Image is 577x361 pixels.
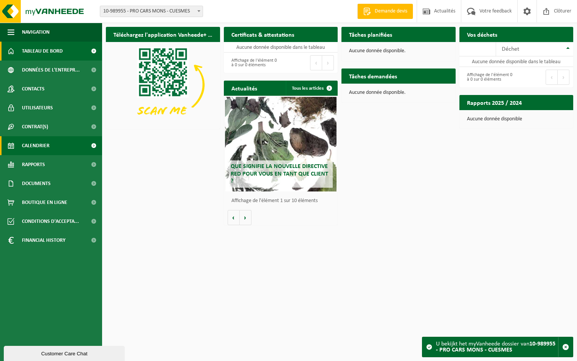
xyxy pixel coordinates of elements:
span: Documents [22,174,51,193]
button: Previous [310,55,322,70]
div: U bekijkt het myVanheede dossier van [436,337,558,357]
p: Aucune donnée disponible [467,117,566,122]
span: Demande devis [373,8,409,15]
iframe: chat widget [4,344,126,361]
h2: Actualités [224,81,265,95]
span: 10-989955 - PRO CARS MONS - CUESMES [100,6,203,17]
td: Aucune donnée disponible dans le tableau [459,56,574,67]
img: Download de VHEPlus App [106,42,220,128]
p: Affichage de l'élément 1 sur 10 éléments [231,198,334,204]
button: Next [322,55,334,70]
a: Que signifie la nouvelle directive RED pour vous en tant que client ? [225,97,337,191]
span: Déchet [502,46,519,52]
button: Vorige [228,210,240,225]
p: Aucune donnée disponible. [349,90,448,95]
span: Données de l'entrepr... [22,61,80,79]
span: Tableau de bord [22,42,63,61]
a: Tous les articles [286,81,337,96]
h2: Téléchargez l'application Vanheede+ maintenant! [106,27,220,42]
span: Rapports [22,155,45,174]
span: Contacts [22,79,45,98]
button: Next [558,70,569,85]
div: Affichage de l'élément 0 à 0 sur 0 éléments [228,54,277,71]
span: Que signifie la nouvelle directive RED pour vous en tant que client ? [231,163,328,184]
h2: Rapports 2025 / 2024 [459,95,529,110]
span: Contrat(s) [22,117,48,136]
strong: 10-989955 - PRO CARS MONS - CUESMES [436,341,555,353]
a: Demande devis [357,4,413,19]
span: Navigation [22,23,50,42]
div: Affichage de l'élément 0 à 0 sur 0 éléments [463,69,513,86]
h2: Tâches demandées [341,68,405,83]
span: Financial History [22,231,65,250]
h2: Certificats & attestations [224,27,302,42]
td: Aucune donnée disponible dans le tableau [224,42,338,53]
p: Aucune donnée disponible. [349,48,448,54]
span: Conditions d'accepta... [22,212,79,231]
h2: Vos déchets [459,27,505,42]
a: Consulter les rapports [507,110,572,125]
span: Calendrier [22,136,50,155]
h2: Tâches planifiées [341,27,400,42]
button: Previous [546,70,558,85]
span: Utilisateurs [22,98,53,117]
span: Boutique en ligne [22,193,67,212]
button: Volgende [240,210,251,225]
